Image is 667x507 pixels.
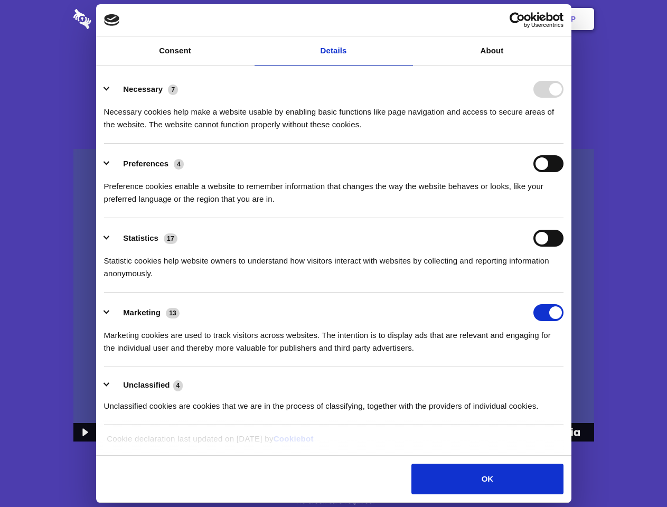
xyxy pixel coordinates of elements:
div: Unclassified cookies are cookies that we are in the process of classifying, together with the pro... [104,392,563,412]
span: 13 [166,308,180,318]
h1: Eliminate Slack Data Loss. [73,48,594,86]
label: Statistics [123,233,158,242]
button: Unclassified (4) [104,379,190,392]
div: Necessary cookies help make a website usable by enabling basic functions like page navigation and... [104,98,563,131]
div: Preference cookies enable a website to remember information that changes the way the website beha... [104,172,563,205]
a: Usercentrics Cookiebot - opens in a new window [471,12,563,28]
button: Preferences (4) [104,155,191,172]
div: Marketing cookies are used to track visitors across websites. The intention is to display ads tha... [104,321,563,354]
label: Marketing [123,308,161,317]
span: 17 [164,233,177,244]
a: Contact [428,3,477,35]
a: Details [255,36,413,65]
button: Play Video [73,423,95,442]
span: 4 [174,159,184,170]
a: Cookiebot [274,434,314,443]
label: Preferences [123,159,168,168]
button: Statistics (17) [104,230,184,247]
img: logo-wordmark-white-trans-d4663122ce5f474addd5e946df7df03e33cb6a1c49d2221995e7729f52c070b2.svg [73,9,164,29]
button: OK [411,464,563,494]
div: Statistic cookies help website owners to understand how visitors interact with websites by collec... [104,247,563,280]
img: Sharesecret [73,149,594,442]
img: logo [104,14,120,26]
button: Necessary (7) [104,81,185,98]
span: 4 [173,380,183,391]
a: Pricing [310,3,356,35]
a: Consent [96,36,255,65]
div: Cookie declaration last updated on [DATE] by [99,433,568,453]
a: Login [479,3,525,35]
h4: Auto-redaction of sensitive data, encrypted data sharing and self-destructing private chats. Shar... [73,96,594,131]
span: 7 [168,84,178,95]
a: About [413,36,571,65]
button: Marketing (13) [104,304,186,321]
label: Necessary [123,84,163,93]
iframe: Drift Widget Chat Controller [614,454,654,494]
